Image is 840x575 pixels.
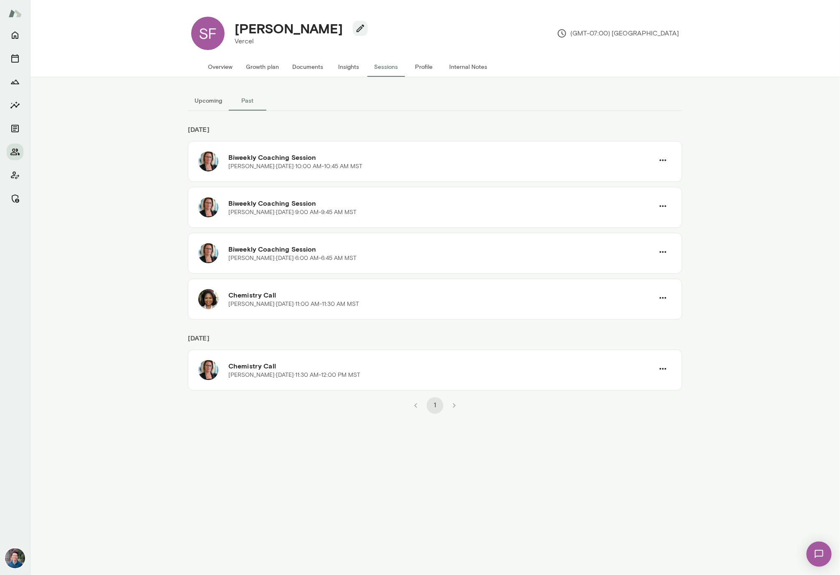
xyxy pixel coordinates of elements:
button: Sessions [367,57,405,77]
button: Home [7,27,23,43]
h4: [PERSON_NAME] [235,20,343,36]
h6: Chemistry Call [228,290,654,300]
button: Upcoming [188,91,229,111]
button: Manage [7,190,23,207]
h6: Biweekly Coaching Session [228,244,654,254]
div: pagination [188,391,682,414]
button: Sessions [7,50,23,67]
button: Documents [7,120,23,137]
p: [PERSON_NAME] · [DATE] · 11:30 AM-12:00 PM MST [228,371,360,379]
button: Insights [7,97,23,113]
button: page 1 [427,397,443,414]
button: Client app [7,167,23,184]
p: [PERSON_NAME] · [DATE] · 11:00 AM-11:30 AM MST [228,300,359,308]
button: Documents [286,57,330,77]
div: basic tabs example [188,91,682,111]
p: (GMT-07:00) [GEOGRAPHIC_DATA] [557,28,679,38]
button: Profile [405,57,443,77]
h6: [DATE] [188,124,682,141]
h6: Chemistry Call [228,361,654,371]
h6: Biweekly Coaching Session [228,198,654,208]
button: Members [7,144,23,160]
p: [PERSON_NAME] · [DATE] · 9:00 AM-9:45 AM MST [228,208,357,217]
button: Internal Notes [443,57,494,77]
button: Growth Plan [7,73,23,90]
button: Insights [330,57,367,77]
p: [PERSON_NAME] · [DATE] · 6:00 AM-6:45 AM MST [228,254,357,262]
div: SF [191,17,225,50]
h6: Biweekly Coaching Session [228,152,654,162]
h6: [DATE] [188,333,682,350]
button: Past [229,91,266,111]
p: [PERSON_NAME] · [DATE] · 10:00 AM-10:45 AM MST [228,162,362,171]
img: Alex Yu [5,548,25,568]
nav: pagination navigation [406,397,464,414]
button: Overview [201,57,239,77]
p: Vercel [235,36,361,46]
button: Growth plan [239,57,286,77]
img: Mento [8,5,22,21]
